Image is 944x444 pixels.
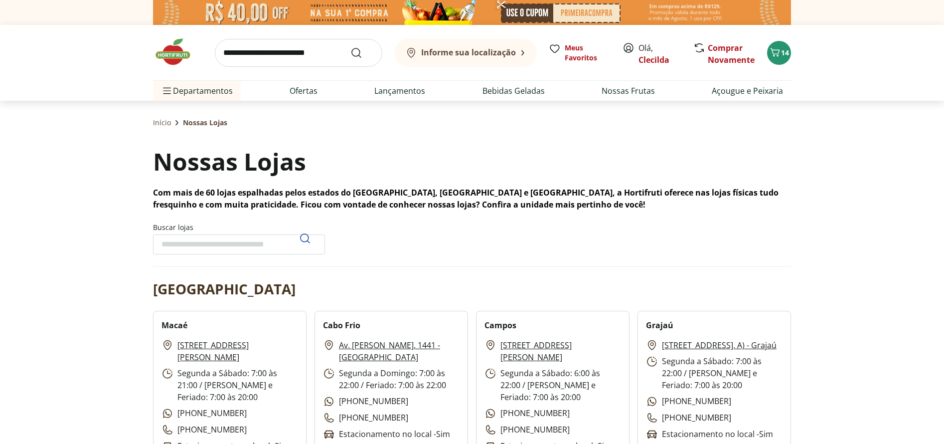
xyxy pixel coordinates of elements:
h2: Campos [484,319,516,331]
span: Olá, [638,42,683,66]
button: Submit Search [350,47,374,59]
span: Meus Favoritos [565,43,611,63]
span: 14 [781,48,789,57]
p: [PHONE_NUMBER] [323,395,408,408]
label: Buscar lojas [153,222,325,254]
p: Segunda a Sábado: 7:00 às 22:00 / [PERSON_NAME] e Feriado: 7:00 às 20:00 [646,355,783,391]
h2: Grajaú [646,319,673,331]
h2: Macaé [161,319,187,331]
h2: Cabo Frio [323,319,360,331]
span: Departamentos [161,79,233,103]
p: Segunda a Domingo: 7:00 às 22:00 / Feriado: 7:00 às 22:00 [323,367,460,391]
input: search [215,39,382,67]
img: Hortifruti [153,37,203,67]
button: Carrinho [767,41,791,65]
button: Informe sua localização [394,39,537,67]
a: Lançamentos [374,85,425,97]
a: [STREET_ADDRESS][PERSON_NAME] [500,339,621,363]
b: Informe sua localização [421,47,516,58]
p: [PHONE_NUMBER] [646,395,731,408]
a: Clecilda [638,54,669,65]
p: [PHONE_NUMBER] [484,424,570,436]
p: Segunda a Sábado: 6:00 às 22:00 / [PERSON_NAME] e Feriado: 7:00 às 20:00 [484,367,621,403]
p: Estacionamento no local - Sim [646,428,773,441]
a: Comprar Novamente [708,42,755,65]
h2: [GEOGRAPHIC_DATA] [153,279,296,299]
p: [PHONE_NUMBER] [646,412,731,424]
a: Bebidas Geladas [482,85,545,97]
a: [STREET_ADDRESS]. A) - Grajaú [662,339,777,351]
input: Buscar lojasPesquisar [153,234,325,254]
a: Nossas Frutas [602,85,655,97]
p: [PHONE_NUMBER] [161,407,247,420]
p: [PHONE_NUMBER] [323,412,408,424]
p: Segunda a Sábado: 7:00 às 21:00 / [PERSON_NAME] e Feriado: 7:00 às 20:00 [161,367,298,403]
a: Início [153,118,171,128]
p: Estacionamento no local - Sim [323,428,450,441]
p: [PHONE_NUMBER] [484,407,570,420]
span: Nossas Lojas [183,118,227,128]
p: Com mais de 60 lojas espalhadas pelos estados do [GEOGRAPHIC_DATA], [GEOGRAPHIC_DATA] e [GEOGRAPH... [153,187,791,211]
a: Ofertas [290,85,317,97]
a: Meus Favoritos [549,43,611,63]
button: Menu [161,79,173,103]
p: [PHONE_NUMBER] [161,424,247,436]
h1: Nossas Lojas [153,145,306,179]
a: Açougue e Peixaria [712,85,783,97]
a: [STREET_ADDRESS][PERSON_NAME] [177,339,298,363]
a: Av. [PERSON_NAME], 1441 - [GEOGRAPHIC_DATA] [339,339,460,363]
button: Pesquisar [293,226,317,250]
